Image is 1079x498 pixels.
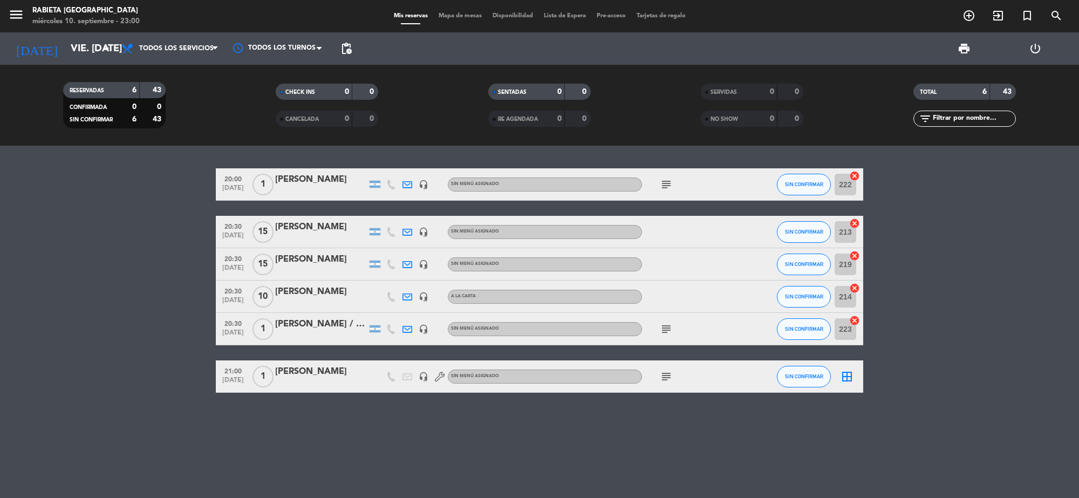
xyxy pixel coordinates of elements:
[8,6,24,26] button: menu
[370,88,376,95] strong: 0
[451,294,476,298] span: A LA CARTA
[220,220,247,232] span: 20:30
[982,88,987,95] strong: 6
[451,182,499,186] span: Sin menú asignado
[777,174,831,195] button: SIN CONFIRMAR
[777,318,831,340] button: SIN CONFIRMAR
[932,113,1015,125] input: Filtrar por nombre...
[1000,32,1071,65] div: LOG OUT
[958,42,971,55] span: print
[631,13,691,19] span: Tarjetas de regalo
[992,9,1005,22] i: exit_to_app
[153,115,163,123] strong: 43
[451,326,499,331] span: Sin menú asignado
[345,115,349,122] strong: 0
[345,88,349,95] strong: 0
[451,374,499,378] span: Sin menú asignado
[498,90,527,95] span: SENTADAS
[252,254,274,275] span: 15
[451,262,499,266] span: Sin menú asignado
[275,365,367,379] div: [PERSON_NAME]
[285,90,315,95] span: CHECK INS
[498,117,538,122] span: RE AGENDADA
[849,250,860,261] i: cancel
[157,103,163,111] strong: 0
[139,45,214,52] span: Todos los servicios
[785,373,823,379] span: SIN CONFIRMAR
[220,252,247,264] span: 20:30
[419,324,428,334] i: headset_mic
[451,229,499,234] span: Sin menú asignado
[132,103,136,111] strong: 0
[220,317,247,329] span: 20:30
[660,370,673,383] i: subject
[1003,88,1014,95] strong: 43
[70,88,104,93] span: RESERVADAS
[841,370,853,383] i: border_all
[785,181,823,187] span: SIN CONFIRMAR
[849,315,860,326] i: cancel
[777,254,831,275] button: SIN CONFIRMAR
[582,88,589,95] strong: 0
[591,13,631,19] span: Pre-acceso
[962,9,975,22] i: add_circle_outline
[557,115,562,122] strong: 0
[1021,9,1034,22] i: turned_in_not
[275,173,367,187] div: [PERSON_NAME]
[785,229,823,235] span: SIN CONFIRMAR
[220,329,247,342] span: [DATE]
[785,326,823,332] span: SIN CONFIRMAR
[795,88,801,95] strong: 0
[252,366,274,387] span: 1
[785,294,823,299] span: SIN CONFIRMAR
[252,318,274,340] span: 1
[660,323,673,336] i: subject
[777,286,831,308] button: SIN CONFIRMAR
[582,115,589,122] strong: 0
[32,5,140,16] div: Rabieta [GEOGRAPHIC_DATA]
[100,42,113,55] i: arrow_drop_down
[220,264,247,277] span: [DATE]
[275,285,367,299] div: [PERSON_NAME]
[8,37,65,60] i: [DATE]
[220,364,247,377] span: 21:00
[275,220,367,234] div: [PERSON_NAME]
[711,90,737,95] span: SERVIDAS
[777,221,831,243] button: SIN CONFIRMAR
[220,297,247,309] span: [DATE]
[252,174,274,195] span: 1
[220,284,247,297] span: 20:30
[32,16,140,27] div: miércoles 10. septiembre - 23:00
[220,232,247,244] span: [DATE]
[132,115,136,123] strong: 6
[220,172,247,185] span: 20:00
[419,180,428,189] i: headset_mic
[849,283,860,294] i: cancel
[252,221,274,243] span: 15
[849,218,860,229] i: cancel
[419,372,428,381] i: headset_mic
[538,13,591,19] span: Lista de Espera
[1029,42,1042,55] i: power_settings_new
[433,13,487,19] span: Mapa de mesas
[419,292,428,302] i: headset_mic
[711,117,738,122] span: NO SHOW
[70,105,107,110] span: CONFIRMADA
[660,178,673,191] i: subject
[487,13,538,19] span: Disponibilidad
[920,90,937,95] span: TOTAL
[340,42,353,55] span: pending_actions
[275,253,367,267] div: [PERSON_NAME]
[557,88,562,95] strong: 0
[220,185,247,197] span: [DATE]
[8,6,24,23] i: menu
[285,117,319,122] span: CANCELADA
[419,260,428,269] i: headset_mic
[795,115,801,122] strong: 0
[1050,9,1063,22] i: search
[153,86,163,94] strong: 43
[770,88,774,95] strong: 0
[220,377,247,389] span: [DATE]
[849,170,860,181] i: cancel
[770,115,774,122] strong: 0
